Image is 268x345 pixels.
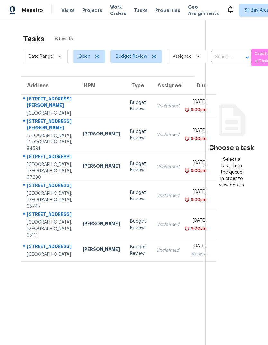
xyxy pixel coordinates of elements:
[130,160,146,173] div: Budget Review
[190,225,206,232] div: 9:00pm
[130,244,146,257] div: Budget Review
[190,217,206,225] div: [DATE]
[184,77,216,95] th: Due
[27,243,72,251] div: [STREET_ADDRESS]
[82,7,102,13] span: Projects
[209,145,254,151] h3: Choose a task
[151,77,184,95] th: Assignee
[27,153,72,161] div: [STREET_ADDRESS]
[23,36,45,42] h2: Tasks
[190,251,206,257] div: 6:59pm
[219,156,245,188] div: Select a task from the queue in order to view details
[173,53,192,60] span: Assignee
[184,135,190,142] img: Overdue Alarm Icon
[83,246,120,254] div: [PERSON_NAME]
[27,251,72,258] div: [GEOGRAPHIC_DATA]
[78,53,90,60] span: Open
[27,118,72,133] div: [STREET_ADDRESS][PERSON_NAME]
[134,8,147,13] span: Tasks
[184,107,190,113] img: Overdue Alarm Icon
[243,53,252,62] button: Open
[61,7,75,13] span: Visits
[125,77,151,95] th: Type
[110,4,126,17] span: Work Orders
[190,127,206,135] div: [DATE]
[27,161,72,181] div: [GEOGRAPHIC_DATA], [GEOGRAPHIC_DATA], 97230
[83,220,120,229] div: [PERSON_NAME]
[190,99,206,107] div: [DATE]
[27,190,72,210] div: [GEOGRAPHIC_DATA], [GEOGRAPHIC_DATA], 95747
[190,196,206,203] div: 9:00pm
[27,182,72,190] div: [STREET_ADDRESS]
[22,7,43,13] span: Maestro
[21,77,77,95] th: Address
[55,36,73,42] span: 6 Results
[130,128,146,141] div: Budget Review
[27,110,72,116] div: [GEOGRAPHIC_DATA]
[190,107,206,113] div: 9:00pm
[184,168,190,174] img: Overdue Alarm Icon
[130,189,146,202] div: Budget Review
[27,211,72,219] div: [STREET_ADDRESS]
[83,131,120,139] div: [PERSON_NAME]
[29,53,53,60] span: Date Range
[188,4,219,17] span: Geo Assignments
[184,225,190,232] img: Overdue Alarm Icon
[190,188,206,196] div: [DATE]
[156,221,179,228] div: Unclaimed
[156,193,179,199] div: Unclaimed
[116,53,147,60] span: Budget Review
[27,96,72,110] div: [STREET_ADDRESS][PERSON_NAME]
[190,160,206,168] div: [DATE]
[130,99,146,112] div: Budget Review
[190,168,206,174] div: 9:00pm
[156,132,179,138] div: Unclaimed
[156,164,179,170] div: Unclaimed
[156,247,179,254] div: Unclaimed
[211,52,233,62] input: Search by address
[190,135,206,142] div: 9:00pm
[156,103,179,109] div: Unclaimed
[83,163,120,171] div: [PERSON_NAME]
[27,219,72,238] div: [GEOGRAPHIC_DATA], [GEOGRAPHIC_DATA], 95111
[190,243,206,251] div: [DATE]
[130,218,146,231] div: Budget Review
[77,77,125,95] th: HPM
[155,7,180,13] span: Properties
[184,196,190,203] img: Overdue Alarm Icon
[27,133,72,152] div: [GEOGRAPHIC_DATA], [GEOGRAPHIC_DATA], 94591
